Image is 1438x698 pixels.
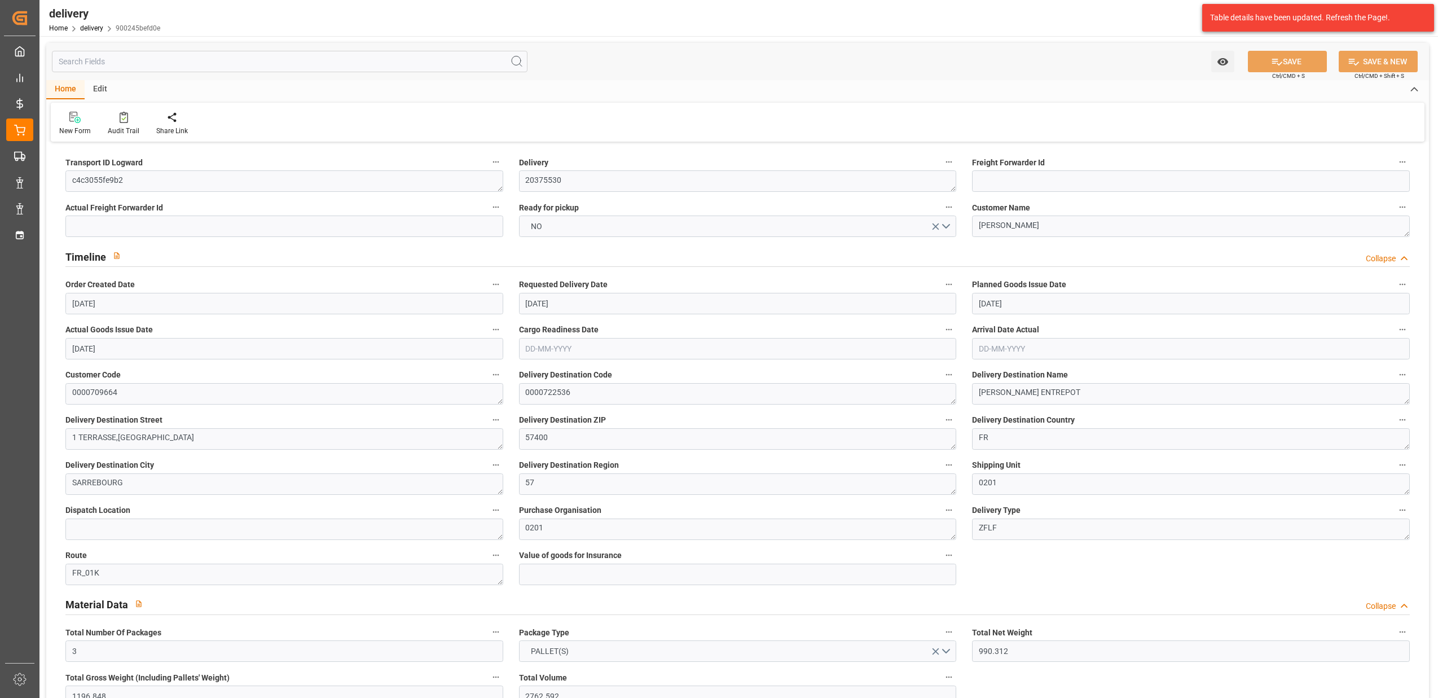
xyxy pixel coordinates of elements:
span: NO [525,221,548,232]
button: open menu [519,640,957,662]
span: Package Type [519,627,569,639]
textarea: [PERSON_NAME] [972,216,1410,237]
div: Home [46,80,85,99]
input: Search Fields [52,51,527,72]
span: Requested Delivery Date [519,279,608,291]
button: Ready for pickup [942,200,956,214]
span: Customer Code [65,369,121,381]
button: SAVE & NEW [1339,51,1418,72]
span: Ctrl/CMD + Shift + S [1355,72,1404,80]
span: Delivery Destination Country [972,414,1075,426]
span: Cargo Readiness Date [519,324,599,336]
textarea: 0201 [972,473,1410,495]
button: Total Volume [942,670,956,684]
span: Transport ID Logward [65,157,143,169]
button: Route [489,548,503,563]
input: DD-MM-YYYY [972,293,1410,314]
span: Delivery [519,157,548,169]
a: delivery [80,24,103,32]
textarea: 57400 [519,428,957,450]
button: Transport ID Logward [489,155,503,169]
span: Delivery Destination Street [65,414,162,426]
textarea: ZFLF [972,519,1410,540]
span: Freight Forwarder Id [972,157,1045,169]
div: Audit Trail [108,126,139,136]
button: Delivery Destination City [489,458,503,472]
textarea: 0000722536 [519,383,957,405]
textarea: FR [972,428,1410,450]
button: Cargo Readiness Date [942,322,956,337]
button: Delivery Destination Name [1395,367,1410,382]
button: Delivery Destination Region [942,458,956,472]
input: DD-MM-YYYY [519,293,957,314]
span: Order Created Date [65,279,135,291]
button: Requested Delivery Date [942,277,956,292]
button: Dispatch Location [489,503,503,517]
button: Arrival Date Actual [1395,322,1410,337]
button: Delivery Type [1395,503,1410,517]
button: Delivery Destination Street [489,412,503,427]
button: Total Number Of Packages [489,625,503,639]
button: Order Created Date [489,277,503,292]
button: Value of goods for Insurance [942,548,956,563]
textarea: 57 [519,473,957,495]
textarea: c4c3055fe9b2 [65,170,503,192]
span: Actual Freight Forwarder Id [65,202,163,214]
button: Actual Freight Forwarder Id [489,200,503,214]
button: Package Type [942,625,956,639]
textarea: SARREBOURG [65,473,503,495]
span: Total Volume [519,672,567,684]
span: Customer Name [972,202,1030,214]
textarea: 1 TERRASSE,[GEOGRAPHIC_DATA] [65,428,503,450]
input: DD-MM-YYYY [972,338,1410,359]
div: New Form [59,126,91,136]
div: Collapse [1366,253,1396,265]
button: Delivery Destination Code [942,367,956,382]
input: DD-MM-YYYY [65,338,503,359]
h2: Timeline [65,249,106,265]
span: Delivery Destination City [65,459,154,471]
div: Table details have been updated. Refresh the Page!. [1210,12,1418,24]
span: Ctrl/CMD + S [1272,72,1305,80]
button: Actual Goods Issue Date [489,322,503,337]
span: Delivery Type [972,504,1021,516]
div: Collapse [1366,600,1396,612]
textarea: 0000709664 [65,383,503,405]
button: View description [128,593,149,614]
input: DD-MM-YYYY [519,338,957,359]
span: PALLET(S) [525,646,574,657]
h2: Material Data [65,597,128,612]
button: open menu [1211,51,1234,72]
div: delivery [49,5,160,22]
button: Shipping Unit [1395,458,1410,472]
span: Total Gross Weight (Including Pallets' Weight) [65,672,230,684]
span: Delivery Destination Code [519,369,612,381]
span: Route [65,550,87,561]
button: Delivery Destination Country [1395,412,1410,427]
button: View description [106,245,127,266]
span: Actual Goods Issue Date [65,324,153,336]
button: open menu [519,216,957,237]
span: Ready for pickup [519,202,579,214]
span: Dispatch Location [65,504,130,516]
button: Freight Forwarder Id [1395,155,1410,169]
input: DD-MM-YYYY [65,293,503,314]
span: Total Net Weight [972,627,1032,639]
span: Planned Goods Issue Date [972,279,1066,291]
button: Customer Name [1395,200,1410,214]
textarea: 0201 [519,519,957,540]
button: Total Net Weight [1395,625,1410,639]
div: Share Link [156,126,188,136]
button: Total Gross Weight (Including Pallets' Weight) [489,670,503,684]
span: Delivery Destination Name [972,369,1068,381]
textarea: 20375530 [519,170,957,192]
button: Delivery Destination ZIP [942,412,956,427]
button: SAVE [1248,51,1327,72]
textarea: [PERSON_NAME] ENTREPOT [972,383,1410,405]
span: Delivery Destination ZIP [519,414,606,426]
span: Purchase Organisation [519,504,601,516]
span: Value of goods for Insurance [519,550,622,561]
button: Purchase Organisation [942,503,956,517]
span: Arrival Date Actual [972,324,1039,336]
div: Edit [85,80,116,99]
